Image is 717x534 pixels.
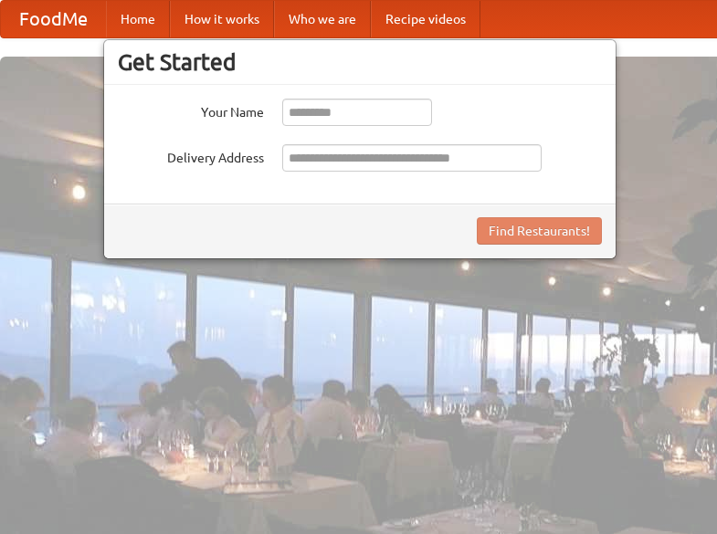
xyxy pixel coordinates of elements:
[170,1,274,37] a: How it works
[118,48,602,76] h3: Get Started
[477,217,602,245] button: Find Restaurants!
[106,1,170,37] a: Home
[1,1,106,37] a: FoodMe
[118,144,264,167] label: Delivery Address
[371,1,480,37] a: Recipe videos
[274,1,371,37] a: Who we are
[118,99,264,121] label: Your Name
